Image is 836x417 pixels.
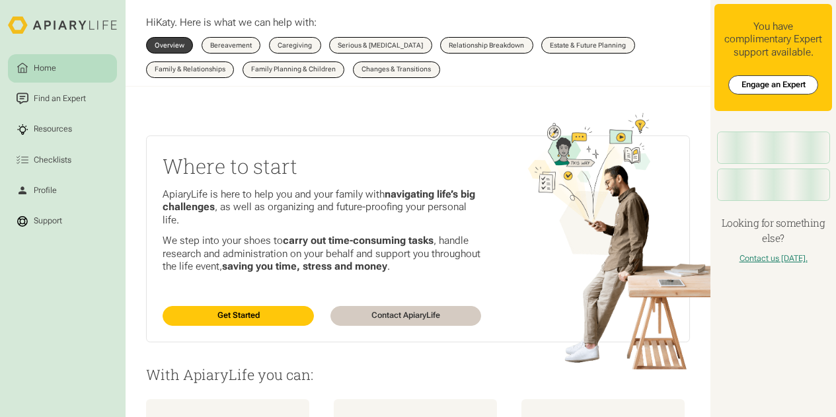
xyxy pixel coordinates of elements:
div: Home [32,62,58,75]
a: Relationship Breakdown [440,37,533,54]
a: Support [8,207,117,235]
strong: carry out time-consuming tasks [283,235,434,246]
a: Checklists [8,146,117,174]
a: Family & Relationships [146,61,235,78]
a: Caregiving [269,37,321,54]
a: Bereavement [202,37,261,54]
div: Caregiving [278,42,312,49]
h2: Where to start [163,153,481,180]
div: Support [32,215,64,228]
div: Family Planning & Children [251,66,336,73]
a: Home [8,54,117,83]
a: Changes & Transitions [353,61,440,78]
div: Serious & [MEDICAL_DATA] [338,42,423,49]
a: Estate & Future Planning [541,37,635,54]
a: Profile [8,176,117,205]
div: Relationship Breakdown [449,42,524,49]
p: Hi . Here is what we can help with: [146,17,317,29]
a: Family Planning & Children [243,61,345,78]
h4: Looking for something else? [714,215,831,246]
div: Find an Expert [32,93,88,105]
div: You have complimentary Expert support available. [723,20,824,59]
a: Resources [8,115,117,143]
div: Profile [32,184,59,197]
a: Find an Expert [8,85,117,113]
a: Contact ApiaryLife [330,306,482,326]
a: Serious & [MEDICAL_DATA] [329,37,432,54]
p: With ApiaryLife you can: [146,367,691,383]
a: Overview [146,37,194,54]
div: Estate & Future Planning [550,42,626,49]
p: ApiaryLife is here to help you and your family with , as well as organizing and future-proofing y... [163,188,481,227]
strong: navigating life’s big challenges [163,188,475,213]
div: Family & Relationships [155,66,225,73]
div: Resources [32,124,74,136]
a: Engage an Expert [728,75,818,95]
div: Bereavement [210,42,252,49]
span: Katy [156,17,174,28]
strong: saving you time, stress and money [222,260,387,272]
div: Changes & Transitions [361,66,431,73]
a: Contact us [DATE]. [740,254,808,263]
p: We step into your shoes to , handle research and administration on your behalf and support you th... [163,235,481,273]
div: Checklists [32,154,73,167]
a: Get Started [163,306,314,326]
